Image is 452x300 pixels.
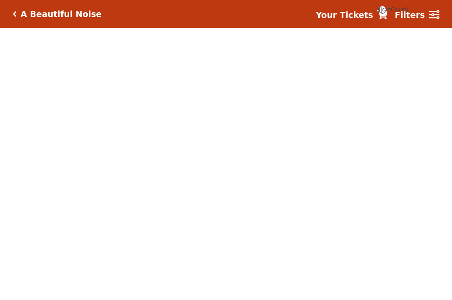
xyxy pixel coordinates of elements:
[21,9,102,19] h5: A Beautiful Noise
[13,11,17,17] a: Click here to go back to filters
[395,10,425,20] strong: Filters
[316,10,373,20] strong: Your Tickets
[378,6,386,14] span: {{cartCount}}
[395,9,439,21] a: Filters
[316,9,388,21] a: Your Tickets {{cartCount}}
